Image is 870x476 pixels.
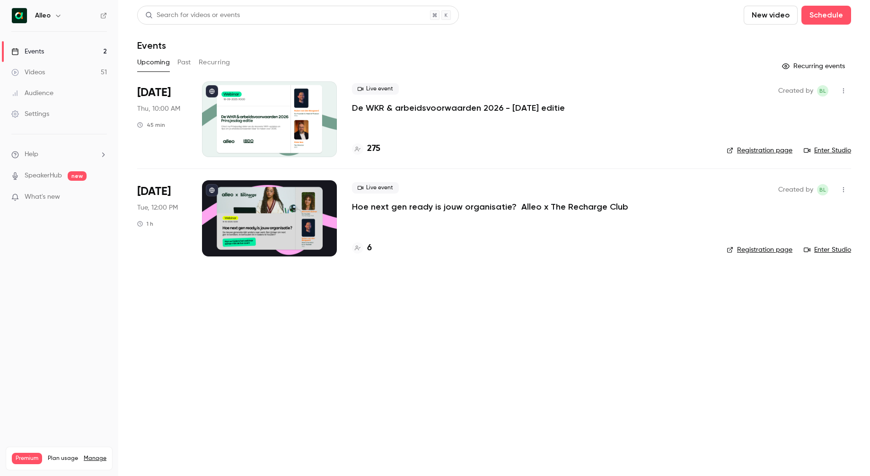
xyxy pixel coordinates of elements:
img: Alleo [12,8,27,23]
span: BL [819,85,826,97]
h6: Alleo [35,11,51,20]
div: Oct 14 Tue, 12:00 PM (Europe/Amsterdam) [137,180,187,256]
span: Live event [352,83,399,95]
iframe: Noticeable Trigger [96,193,107,202]
span: Bernice Lohr [817,85,828,97]
span: Help [25,150,38,159]
span: Thu, 10:00 AM [137,104,180,114]
span: Created by [778,184,813,195]
div: Audience [11,88,53,98]
a: Enter Studio [804,146,851,155]
span: Tue, 12:00 PM [137,203,178,212]
span: Plan usage [48,455,78,462]
span: Premium [12,453,42,464]
div: Videos [11,68,45,77]
a: 6 [352,242,372,255]
span: [DATE] [137,184,171,199]
button: Recurring events [778,59,851,74]
button: New video [744,6,798,25]
button: Schedule [801,6,851,25]
span: Live event [352,182,399,194]
span: Bernice Lohr [817,184,828,195]
a: De WKR & arbeidsvoorwaarden 2026 - [DATE] editie [352,102,565,114]
a: 275 [352,142,380,155]
div: 1 h [137,220,153,228]
div: Sep 18 Thu, 10:00 AM (Europe/Amsterdam) [137,81,187,157]
li: help-dropdown-opener [11,150,107,159]
a: Enter Studio [804,245,851,255]
div: Search for videos or events [145,10,240,20]
span: Created by [778,85,813,97]
button: Past [177,55,191,70]
h1: Events [137,40,166,51]
div: 45 min [137,121,165,129]
span: new [68,171,87,181]
button: Upcoming [137,55,170,70]
div: Settings [11,109,49,119]
span: What's new [25,192,60,202]
h4: 6 [367,242,372,255]
h4: 275 [367,142,380,155]
a: Registration page [727,245,792,255]
span: [DATE] [137,85,171,100]
a: Hoe next gen ready is jouw organisatie? Alleo x The Recharge Club [352,201,628,212]
a: Registration page [727,146,792,155]
div: Events [11,47,44,56]
a: Manage [84,455,106,462]
button: Recurring [199,55,230,70]
a: SpeakerHub [25,171,62,181]
span: BL [819,184,826,195]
